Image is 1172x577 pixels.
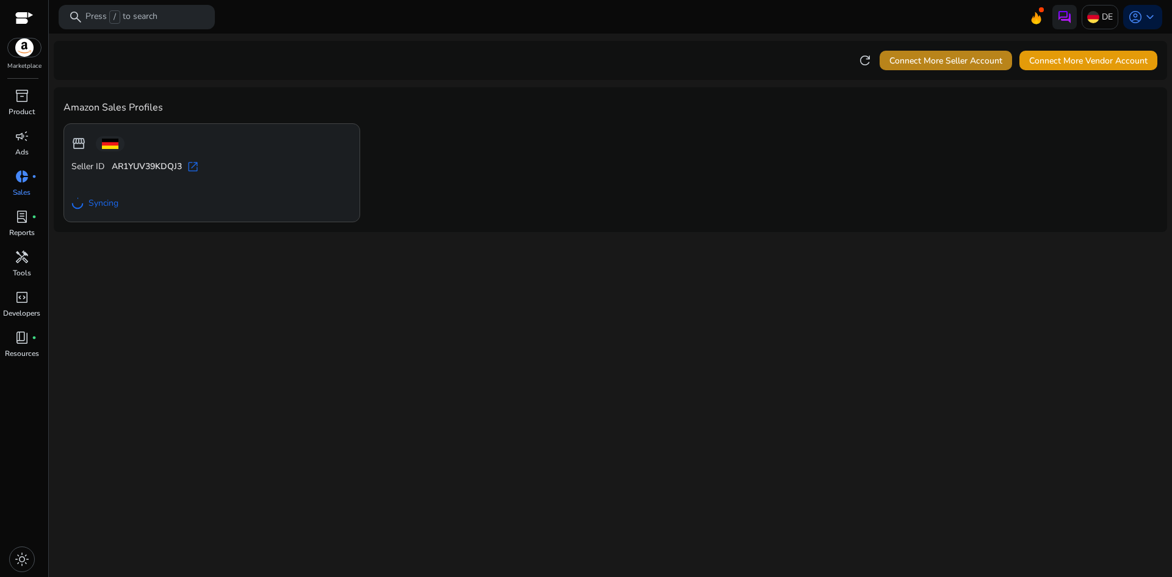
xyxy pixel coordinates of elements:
[9,106,35,117] p: Product
[15,129,29,143] span: campaign
[13,267,31,278] p: Tools
[1128,10,1143,24] span: account_circle
[85,10,157,24] p: Press to search
[8,38,41,57] img: amazon.svg
[15,250,29,264] span: handyman
[1029,54,1148,67] span: Connect More Vendor Account
[89,197,118,209] span: Syncing
[71,136,86,151] span: storefront
[889,54,1002,67] span: Connect More Seller Account
[5,348,39,359] p: Resources
[15,552,29,567] span: light_mode
[15,290,29,305] span: code_blocks
[3,308,40,319] p: Developers
[32,335,37,340] span: fiber_manual_record
[15,169,29,184] span: donut_small
[1143,10,1157,24] span: keyboard_arrow_down
[112,161,182,173] b: AR1YUV39KDQJ3
[13,187,31,198] p: Sales
[15,89,29,103] span: inventory_2
[15,330,29,345] span: book_4
[9,227,35,238] p: Reports
[71,161,104,173] span: Seller ID
[15,209,29,224] span: lab_profile
[880,51,1012,70] button: Connect More Seller Account
[1019,51,1157,70] button: Connect More Vendor Account
[187,161,199,173] span: open_in_new
[68,10,83,24] span: search
[1087,11,1099,23] img: de.svg
[1102,6,1113,27] p: DE
[63,102,1157,114] h4: Amazon Sales Profiles
[7,62,42,71] p: Marketplace
[15,147,29,158] p: Ads
[109,10,120,24] span: /
[858,53,872,68] span: refresh
[32,174,37,179] span: fiber_manual_record
[32,214,37,219] span: fiber_manual_record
